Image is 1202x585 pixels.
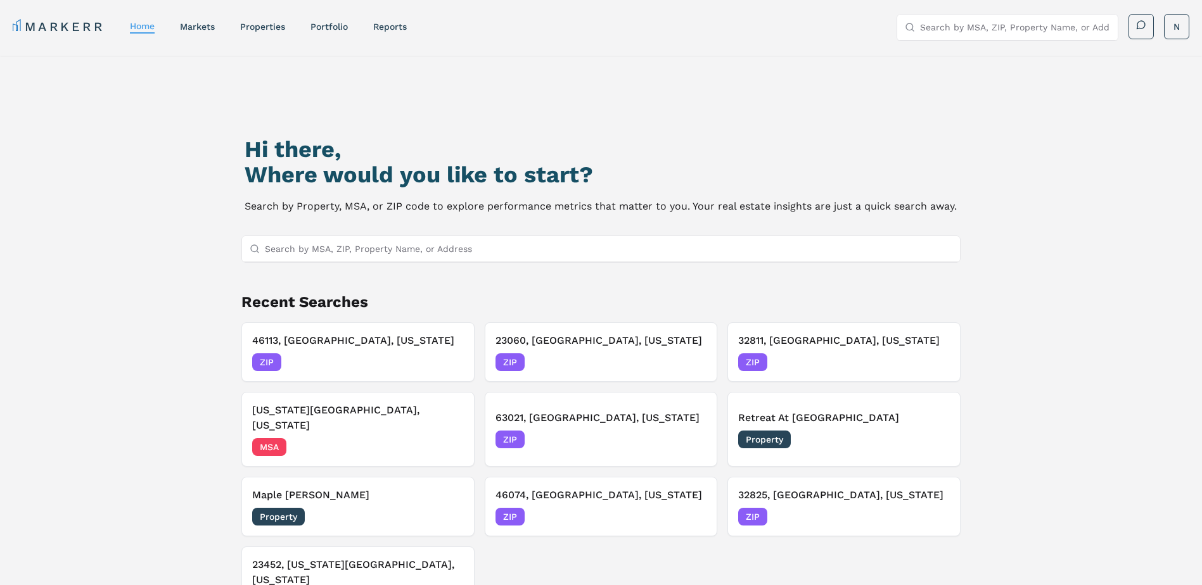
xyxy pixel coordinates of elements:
span: [DATE] [921,510,950,523]
h3: 46113, [GEOGRAPHIC_DATA], [US_STATE] [252,333,464,348]
span: N [1173,20,1180,33]
input: Search by MSA, ZIP, Property Name, or Address [920,15,1110,40]
span: [DATE] [435,356,464,368]
span: MSA [252,438,286,456]
span: ZIP [738,508,767,525]
button: Remove Kansas City, Missouri[US_STATE][GEOGRAPHIC_DATA], [US_STATE]MSA[DATE] [241,392,475,467]
button: Remove Retreat At ValenciaRetreat At [GEOGRAPHIC_DATA]Property[DATE] [727,392,961,467]
h3: Maple [PERSON_NAME] [252,487,464,503]
button: Remove Maple KnollMaple [PERSON_NAME]Property[DATE] [241,477,475,536]
span: [DATE] [678,356,706,368]
span: ZIP [738,353,767,371]
button: Remove 46113, Camby, Indiana46113, [GEOGRAPHIC_DATA], [US_STATE]ZIP[DATE] [241,322,475,382]
button: Remove 46074, Westfield, Indiana46074, [GEOGRAPHIC_DATA], [US_STATE]ZIP[DATE] [485,477,718,536]
a: reports [373,22,407,32]
span: ZIP [496,431,525,448]
h3: 23060, [GEOGRAPHIC_DATA], [US_STATE] [496,333,707,348]
span: Property [738,431,791,448]
span: ZIP [496,353,525,371]
a: properties [240,22,285,32]
span: [DATE] [678,433,706,446]
h1: Hi there, [245,137,957,162]
span: [DATE] [435,441,464,453]
span: Property [252,508,305,525]
h3: 46074, [GEOGRAPHIC_DATA], [US_STATE] [496,487,707,503]
span: ZIP [252,353,281,371]
h2: Where would you like to start? [245,162,957,187]
h3: 32825, [GEOGRAPHIC_DATA], [US_STATE] [738,487,950,503]
input: Search by MSA, ZIP, Property Name, or Address [265,236,953,261]
button: Remove 23060, Glen Allen, Virginia23060, [GEOGRAPHIC_DATA], [US_STATE]ZIP[DATE] [485,322,718,382]
a: MARKERR [13,18,105,35]
span: [DATE] [435,510,464,523]
span: [DATE] [678,510,706,523]
button: Remove 32811, Orlando, Florida32811, [GEOGRAPHIC_DATA], [US_STATE]ZIP[DATE] [727,322,961,382]
span: ZIP [496,508,525,525]
a: home [130,21,155,31]
a: markets [180,22,215,32]
a: Portfolio [310,22,348,32]
h2: Recent Searches [241,292,961,312]
button: N [1164,14,1189,39]
p: Search by Property, MSA, or ZIP code to explore performance metrics that matter to you. Your real... [245,198,957,215]
h3: 63021, [GEOGRAPHIC_DATA], [US_STATE] [496,410,707,425]
span: [DATE] [921,433,950,446]
span: [DATE] [921,356,950,368]
h3: [US_STATE][GEOGRAPHIC_DATA], [US_STATE] [252,403,464,433]
h3: Retreat At [GEOGRAPHIC_DATA] [738,410,950,425]
button: Remove 32825, Orlando, Florida32825, [GEOGRAPHIC_DATA], [US_STATE]ZIP[DATE] [727,477,961,536]
button: Remove 63021, Manchester, Missouri63021, [GEOGRAPHIC_DATA], [US_STATE]ZIP[DATE] [485,392,718,467]
h3: 32811, [GEOGRAPHIC_DATA], [US_STATE] [738,333,950,348]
